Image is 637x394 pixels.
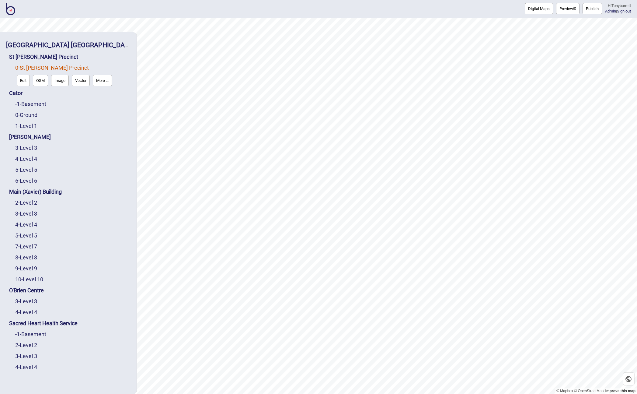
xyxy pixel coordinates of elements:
a: 5-Level 5 [15,232,37,239]
button: Sign out [617,9,631,13]
a: 0-Ground [15,112,37,118]
a: 4-Level 4 [15,364,37,370]
div: St Vincent's Precinct [15,62,131,88]
div: St Vincent's Precinct [9,51,131,62]
a: More ... [91,73,113,88]
a: 4-Level 4 [15,156,37,162]
div: Level 5 [15,164,131,175]
div: Level 9 [15,263,131,274]
a: 5-Level 5 [15,167,37,173]
a: 2-Level 2 [15,199,37,206]
div: Level 7 [15,241,131,252]
a: Map feedback [605,389,635,393]
div: Level 1 [15,121,131,132]
a: St [PERSON_NAME] Precinct [9,54,78,60]
div: St Vincent's Public Hospital Sydney [6,38,131,51]
img: BindiMaps CMS [6,3,15,15]
div: Level 8 [15,252,131,263]
a: OpenStreetMap [574,389,604,393]
a: 8-Level 8 [15,254,37,261]
div: Hi Tonyburrett [605,3,631,9]
a: Mapbox [556,389,573,393]
a: OSM [31,73,50,88]
a: 7-Level 7 [15,243,37,250]
a: 1-Level 1 [15,123,37,129]
span: | [605,9,617,13]
button: More ... [93,75,112,86]
a: 4-Level 4 [15,309,37,315]
div: Level 3 [15,351,131,362]
a: 3-Level 3 [15,298,37,304]
a: -1-Basement [15,331,46,337]
button: Edit [17,75,30,86]
a: 9-Level 9 [15,265,37,272]
div: Level 4 [15,219,131,230]
a: Sacred Heart Health Service [9,320,78,326]
div: Level 2 [15,197,131,208]
a: Previewpreview [556,3,580,14]
button: Digital Maps [525,3,553,14]
a: 3-Level 3 [15,353,37,359]
a: [GEOGRAPHIC_DATA] [GEOGRAPHIC_DATA] [6,41,134,49]
div: Level 4 [15,153,131,164]
button: Preview [556,3,580,14]
div: Level 4 [15,307,131,318]
a: -1-Basement [15,101,46,107]
div: Main (Xavier) Building [9,186,131,197]
a: Edit [15,73,31,88]
a: 6-Level 6 [15,178,37,184]
div: Level 6 [15,175,131,186]
a: 0-St [PERSON_NAME] Precinct [15,65,89,71]
div: O'Brien Centre [9,285,131,296]
a: 4-Level 4 [15,221,37,228]
a: [PERSON_NAME] [9,134,51,140]
div: Cator [9,88,131,99]
a: Image [50,73,70,88]
a: 3-Level 3 [15,210,37,217]
a: Admin [605,9,616,13]
a: 2-Level 2 [15,342,37,348]
a: 3-Level 3 [15,145,37,151]
img: preview [573,7,576,10]
button: Publish [583,3,602,14]
div: Basement [15,99,131,110]
a: Main (Xavier) Building [9,188,62,195]
div: Level 2 [15,340,131,351]
a: Cator [9,90,23,96]
div: De Lacy [9,132,131,142]
button: Image [51,75,69,86]
div: Sacred Heart Health Service [9,318,131,329]
div: Level 4 [15,362,131,373]
div: Level 10 [15,274,131,285]
a: 10-Level 10 [15,276,43,283]
div: Level 3 [15,208,131,219]
button: OSM [33,75,48,86]
div: Level 3 [15,296,131,307]
a: Vector [70,73,91,88]
div: Basement [15,329,131,340]
div: Level 3 [15,142,131,153]
div: Ground [15,110,131,121]
a: O'Brien Centre [9,287,44,294]
div: Level 5 [15,230,131,241]
button: Vector [72,75,90,86]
